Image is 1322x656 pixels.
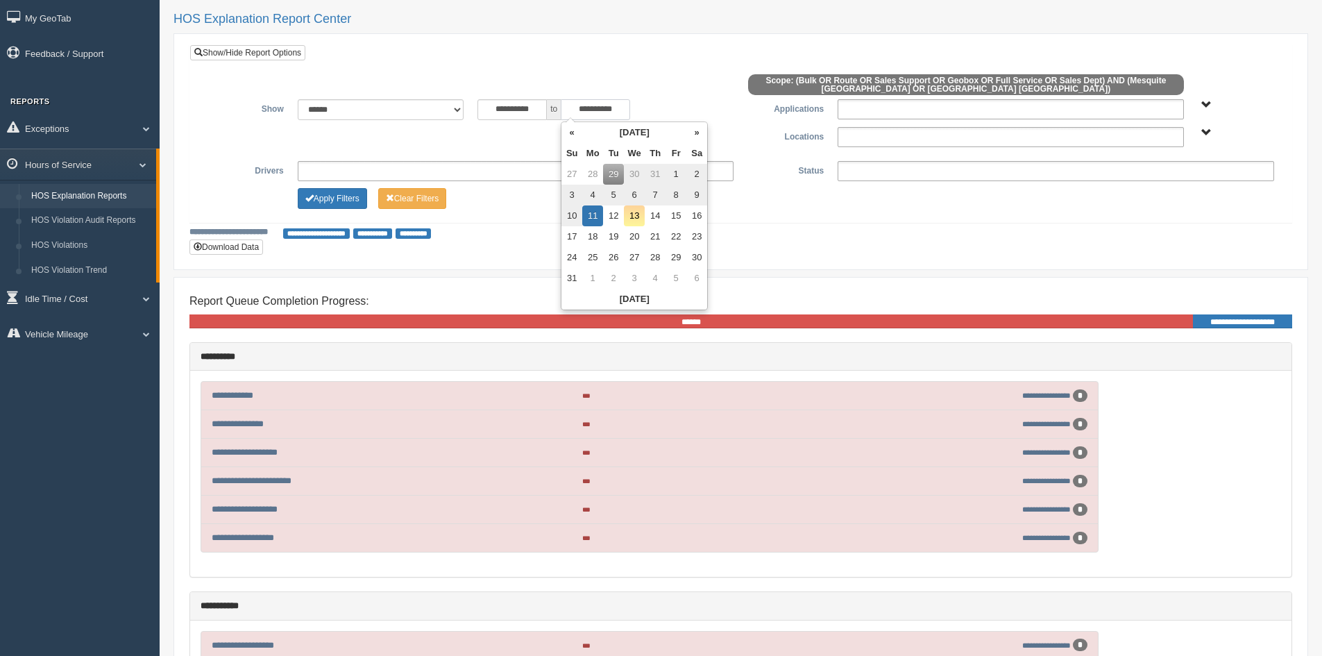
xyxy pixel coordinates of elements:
td: 5 [666,268,686,289]
td: 29 [666,247,686,268]
td: 1 [582,268,603,289]
td: 2 [686,164,707,185]
td: 24 [561,247,582,268]
button: Change Filter Options [378,188,447,209]
td: 30 [624,164,645,185]
th: Tu [603,143,624,164]
td: 11 [582,205,603,226]
td: 6 [624,185,645,205]
h2: HOS Explanation Report Center [173,12,1308,26]
td: 28 [582,164,603,185]
td: 25 [582,247,603,268]
th: Th [645,143,666,164]
td: 3 [561,185,582,205]
th: Mo [582,143,603,164]
td: 4 [582,185,603,205]
td: 29 [603,164,624,185]
td: 28 [645,247,666,268]
th: [DATE] [561,289,707,310]
td: 17 [561,226,582,247]
td: 21 [645,226,666,247]
label: Drivers [201,161,291,178]
button: Download Data [189,239,263,255]
a: HOS Violation Audit Reports [25,208,156,233]
a: HOS Explanation Reports [25,184,156,209]
td: 22 [666,226,686,247]
button: Change Filter Options [298,188,367,209]
td: 12 [603,205,624,226]
th: We [624,143,645,164]
td: 13 [624,205,645,226]
td: 7 [645,185,666,205]
td: 19 [603,226,624,247]
td: 23 [686,226,707,247]
td: 30 [686,247,707,268]
td: 10 [561,205,582,226]
th: Fr [666,143,686,164]
a: HOS Violations [25,233,156,258]
td: 2 [603,268,624,289]
span: to [547,99,561,120]
label: Status [740,161,831,178]
th: » [686,122,707,143]
td: 26 [603,247,624,268]
th: Su [561,143,582,164]
td: 31 [645,164,666,185]
th: Sa [686,143,707,164]
td: 27 [561,164,582,185]
span: Scope: (Bulk OR Route OR Sales Support OR Geobox OR Full Service OR Sales Dept) AND (Mesquite [GE... [748,74,1185,95]
label: Locations [741,127,831,144]
td: 16 [686,205,707,226]
td: 15 [666,205,686,226]
td: 8 [666,185,686,205]
label: Applications [740,99,831,116]
td: 14 [645,205,666,226]
a: Show/Hide Report Options [190,45,305,60]
td: 5 [603,185,624,205]
td: 3 [624,268,645,289]
td: 9 [686,185,707,205]
a: HOS Violation Trend [25,258,156,283]
td: 1 [666,164,686,185]
th: « [561,122,582,143]
td: 6 [686,268,707,289]
td: 31 [561,268,582,289]
td: 4 [645,268,666,289]
td: 27 [624,247,645,268]
label: Show [201,99,291,116]
td: 18 [582,226,603,247]
th: [DATE] [582,122,686,143]
td: 20 [624,226,645,247]
h4: Report Queue Completion Progress: [189,295,1292,308]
